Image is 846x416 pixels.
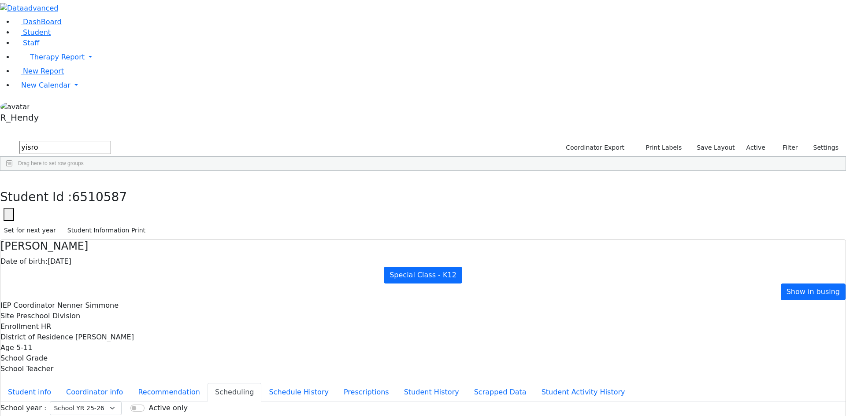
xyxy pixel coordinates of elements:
a: Show in busing [781,283,846,300]
button: Save Layout [693,141,738,155]
a: Special Class - K12 [384,267,462,283]
label: Enrollment [0,321,39,332]
label: District of Residence [0,332,73,342]
span: Drag here to set row groups [18,160,84,166]
button: Student Information Print [63,224,149,237]
label: Age [0,342,14,353]
label: School year : [0,403,46,413]
h4: [PERSON_NAME] [0,240,846,253]
button: Schedule History [261,383,336,401]
span: New Calendar [21,81,70,89]
a: Student [14,28,51,37]
button: Student Activity History [534,383,633,401]
label: School Grade [0,353,48,364]
span: Preschool Division [16,312,80,320]
a: Therapy Report [14,48,846,66]
span: 6510587 [72,190,127,204]
button: Filter [771,141,802,155]
span: HR [41,322,51,331]
label: School Teacher [0,364,53,374]
button: Scheduling [208,383,261,401]
label: IEP Coordinator [0,300,55,311]
span: [PERSON_NAME] [75,333,134,341]
button: Settings [802,141,842,155]
button: Coordinator Export [560,141,628,155]
span: Staff [23,39,39,47]
input: Search [19,141,111,154]
label: Date of birth: [0,256,48,267]
span: Therapy Report [30,53,85,61]
span: New Report [23,67,64,75]
div: [DATE] [0,256,846,267]
button: Recommendation [130,383,208,401]
a: DashBoard [14,18,62,26]
button: Student History [397,383,467,401]
span: DashBoard [23,18,62,26]
a: New Calendar [14,77,846,94]
button: Prescriptions [336,383,397,401]
label: Active [742,141,769,155]
button: Student info [0,383,59,401]
span: Student [23,28,51,37]
a: Staff [14,39,39,47]
span: 5-11 [16,343,32,352]
span: Show in busing [787,287,840,296]
label: Active only [148,403,187,413]
button: Scrapped Data [467,383,534,401]
span: Nenner Simmone [57,301,119,309]
button: Coordinator info [59,383,130,401]
label: Site [0,311,14,321]
a: New Report [14,67,64,75]
button: Print Labels [635,141,686,155]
